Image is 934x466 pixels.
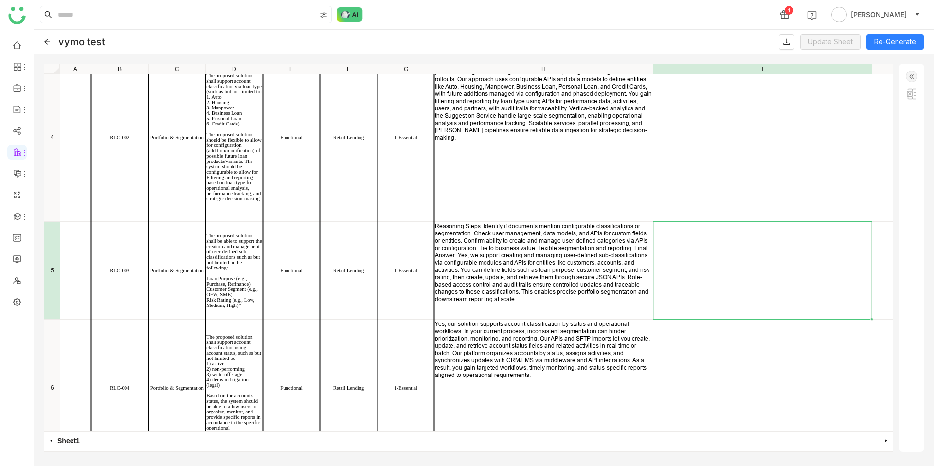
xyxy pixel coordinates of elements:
[785,6,793,15] div: 1
[337,7,363,22] img: ask-buddy-normal.svg
[807,11,817,20] img: help.svg
[829,7,922,22] button: [PERSON_NAME]
[320,11,327,19] img: search-type.svg
[55,432,82,449] span: Sheet1
[866,34,924,50] button: Re-Generate
[851,9,907,20] span: [PERSON_NAME]
[58,36,105,48] div: vymo test
[906,88,917,100] img: excel.svg
[800,34,861,50] button: Update Sheet
[831,7,847,22] img: avatar
[8,7,26,24] img: logo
